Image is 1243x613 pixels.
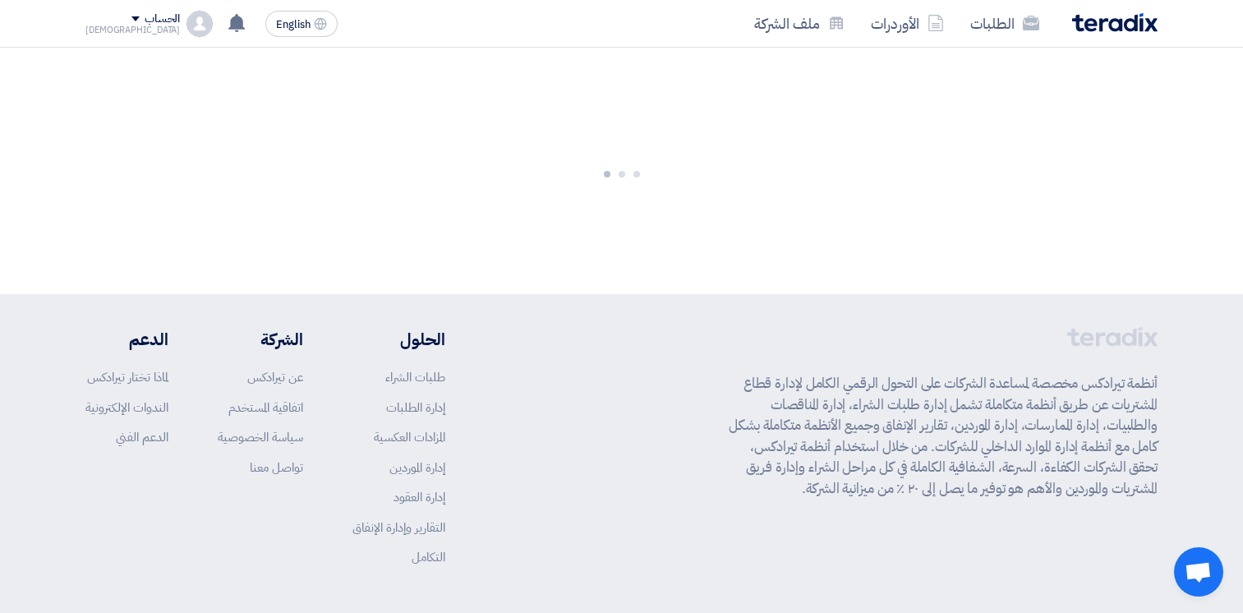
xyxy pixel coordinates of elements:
[85,399,168,417] a: الندوات الإلكترونية
[386,399,445,417] a: إدارة الطلبات
[352,519,445,537] a: التقارير وإدارة الإنفاق
[116,428,168,446] a: الدعم الفني
[265,11,338,37] button: English
[1174,547,1223,597] div: Open chat
[352,327,445,352] li: الحلول
[374,428,445,446] a: المزادات العكسية
[1072,13,1158,32] img: Teradix logo
[389,459,445,477] a: إدارة الموردين
[250,459,303,477] a: تواصل معنا
[218,327,303,352] li: الشركة
[412,548,445,566] a: التكامل
[394,488,445,506] a: إدارة العقود
[385,368,445,386] a: طلبات الشراء
[729,373,1158,499] p: أنظمة تيرادكس مخصصة لمساعدة الشركات على التحول الرقمي الكامل لإدارة قطاع المشتريات عن طريق أنظمة ...
[186,11,213,37] img: profile_test.png
[228,399,303,417] a: اتفاقية المستخدم
[957,4,1052,43] a: الطلبات
[247,368,303,386] a: عن تيرادكس
[87,368,168,386] a: لماذا تختار تيرادكس
[145,12,180,26] div: الحساب
[858,4,957,43] a: الأوردرات
[276,19,311,30] span: English
[741,4,858,43] a: ملف الشركة
[85,25,180,35] div: [DEMOGRAPHIC_DATA]
[218,428,303,446] a: سياسة الخصوصية
[85,327,168,352] li: الدعم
